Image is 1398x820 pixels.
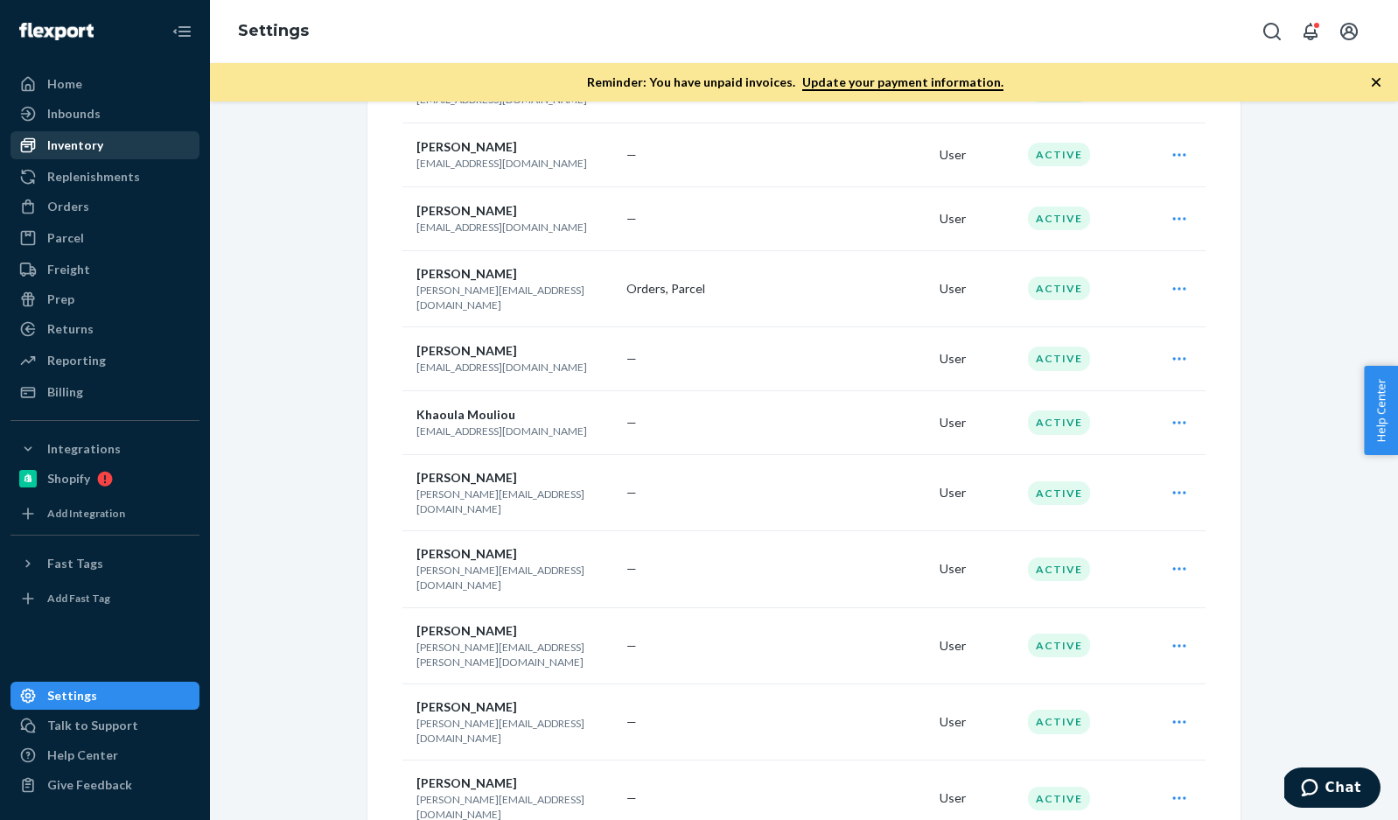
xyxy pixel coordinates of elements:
[1157,551,1202,586] div: Open user actions
[626,790,637,805] span: —
[1028,481,1090,505] div: Active
[47,137,103,154] div: Inventory
[1255,14,1290,49] button: Open Search Box
[47,717,138,734] div: Talk to Support
[47,383,83,401] div: Billing
[626,485,637,500] span: —
[587,74,1003,91] p: Reminder: You have unpaid invoices.
[416,470,517,485] span: [PERSON_NAME]
[626,211,637,226] span: —
[164,14,199,49] button: Close Navigation
[933,250,1021,326] td: User
[47,320,94,338] div: Returns
[1157,405,1202,440] div: Open user actions
[626,561,637,576] span: —
[416,563,612,592] p: [PERSON_NAME][EMAIL_ADDRESS][DOMAIN_NAME]
[626,147,637,162] span: —
[1364,366,1398,455] button: Help Center
[10,285,199,313] a: Prep
[1284,767,1381,811] iframe: Opens a widget where you can chat to one of our agents
[933,683,1021,760] td: User
[933,454,1021,530] td: User
[10,131,199,159] a: Inventory
[47,591,110,606] div: Add Fast Tag
[47,291,74,308] div: Prep
[933,186,1021,250] td: User
[1028,207,1090,230] div: Active
[1028,143,1090,166] div: Active
[10,435,199,463] button: Integrations
[416,283,612,312] p: [PERSON_NAME][EMAIL_ADDRESS][DOMAIN_NAME]
[19,23,94,40] img: Flexport logo
[10,378,199,406] a: Billing
[10,163,199,191] a: Replenishments
[47,168,140,186] div: Replenishments
[416,343,517,358] span: [PERSON_NAME]
[416,360,612,375] p: [EMAIL_ADDRESS][DOMAIN_NAME]
[1157,271,1202,306] div: Open user actions
[47,75,82,93] div: Home
[10,224,199,252] a: Parcel
[1157,475,1202,510] div: Open user actions
[10,315,199,343] a: Returns
[10,70,199,98] a: Home
[10,682,199,710] a: Settings
[416,424,612,438] p: [EMAIL_ADDRESS][DOMAIN_NAME]
[1028,410,1090,434] div: Active
[10,193,199,221] a: Orders
[10,550,199,578] button: Fast Tags
[1028,634,1090,657] div: Active
[626,351,637,366] span: —
[626,714,637,729] span: —
[47,746,118,764] div: Help Center
[626,280,926,298] p: Orders, Parcel
[47,687,97,704] div: Settings
[416,266,517,281] span: [PERSON_NAME]
[416,407,515,422] span: Khaoula Mouliou
[416,546,517,561] span: [PERSON_NAME]
[416,623,517,638] span: [PERSON_NAME]
[10,585,199,613] a: Add Fast Tag
[47,261,90,278] div: Freight
[1157,628,1202,663] div: Open user actions
[1028,787,1090,810] div: Active
[416,203,517,218] span: [PERSON_NAME]
[238,21,309,40] a: Settings
[626,415,637,430] span: —
[47,440,121,458] div: Integrations
[47,506,125,521] div: Add Integration
[416,716,612,746] p: [PERSON_NAME][EMAIL_ADDRESS][DOMAIN_NAME]
[416,699,517,714] span: [PERSON_NAME]
[1157,704,1202,739] div: Open user actions
[47,229,84,247] div: Parcel
[47,555,103,572] div: Fast Tags
[416,156,612,171] p: [EMAIL_ADDRESS][DOMAIN_NAME]
[933,123,1021,186] td: User
[933,531,1021,607] td: User
[933,390,1021,454] td: User
[1028,277,1090,300] div: Active
[10,465,199,493] a: Shopify
[10,347,199,375] a: Reporting
[47,776,132,794] div: Give Feedback
[1028,557,1090,581] div: Active
[10,741,199,769] a: Help Center
[416,775,517,790] span: [PERSON_NAME]
[10,711,199,739] button: Talk to Support
[416,220,612,235] p: [EMAIL_ADDRESS][DOMAIN_NAME]
[47,470,90,487] div: Shopify
[416,487,612,516] p: [PERSON_NAME][EMAIL_ADDRESS][DOMAIN_NAME]
[10,500,199,528] a: Add Integration
[1157,781,1202,816] div: Open user actions
[1332,14,1367,49] button: Open account menu
[10,256,199,284] a: Freight
[1028,710,1090,733] div: Active
[224,6,323,57] ol: breadcrumbs
[1293,14,1328,49] button: Open notifications
[47,352,106,369] div: Reporting
[1157,201,1202,236] div: Open user actions
[10,100,199,128] a: Inbounds
[47,105,101,123] div: Inbounds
